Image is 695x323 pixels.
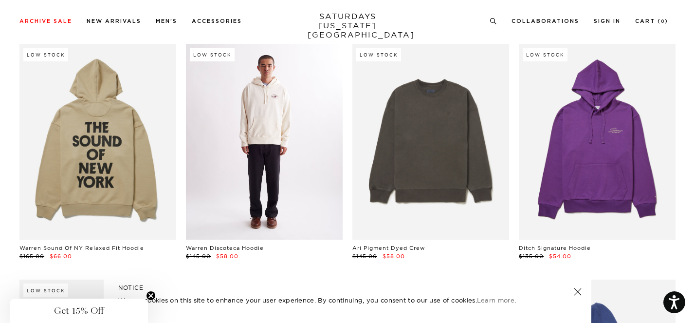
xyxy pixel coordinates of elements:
[352,245,425,251] a: Ari Pigment Dyed Crew
[54,305,104,317] span: Get 15% Off
[523,48,567,61] div: Low Stock
[661,19,665,24] small: 0
[512,19,579,24] a: Collaborations
[594,19,621,24] a: Sign In
[190,48,235,61] div: Low Stock
[519,253,544,260] span: $135.00
[23,284,68,297] div: Low Stock
[19,19,72,24] a: Archive Sale
[19,253,44,260] span: $165.00
[356,48,401,61] div: Low Stock
[635,19,668,24] a: Cart (0)
[192,19,242,24] a: Accessories
[383,253,405,260] span: $58.00
[118,284,577,292] h5: NOTICE
[477,296,514,304] a: Learn more
[308,12,388,39] a: SATURDAYS[US_STATE][GEOGRAPHIC_DATA]
[50,253,72,260] span: $66.00
[519,245,591,251] a: Ditch Signature Hoodie
[186,245,264,251] a: Warren Discoteca Hoodie
[186,253,211,260] span: $145.00
[19,245,144,251] a: Warren Sound Of NY Relaxed Fit Hoodie
[146,291,156,301] button: Close teaser
[156,19,177,24] a: Men's
[118,295,542,305] p: We use cookies on this site to enhance your user experience. By continuing, you consent to our us...
[352,253,377,260] span: $145.00
[87,19,141,24] a: New Arrivals
[10,299,148,323] div: Get 15% OffClose teaser
[23,48,68,61] div: Low Stock
[216,253,238,260] span: $58.00
[549,253,571,260] span: $54.00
